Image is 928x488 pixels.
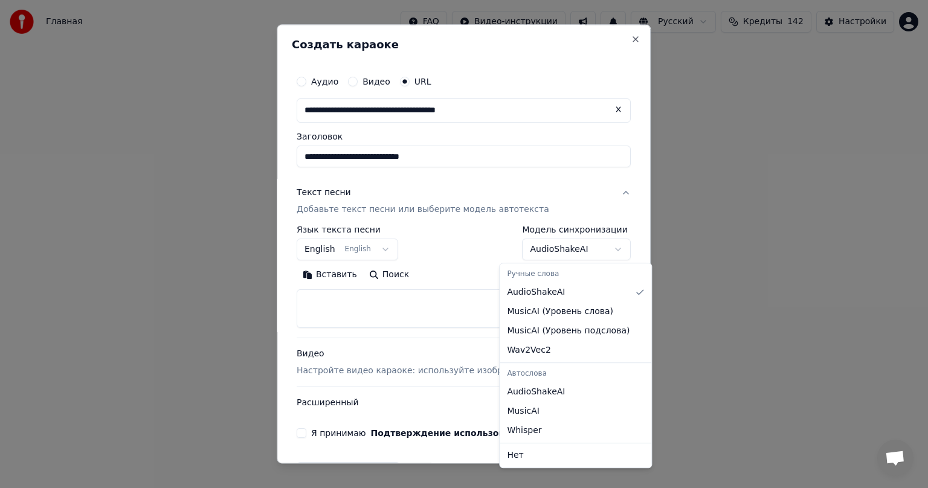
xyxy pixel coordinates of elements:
[502,266,649,283] div: Ручные слова
[507,286,565,298] span: AudioShakeAI
[507,306,613,318] span: MusicAI ( Уровень слова )
[507,325,630,337] span: MusicAI ( Уровень подслова )
[507,425,541,437] span: Whisper
[507,405,540,417] span: MusicAI
[507,386,565,398] span: AudioShakeAI
[507,449,523,461] span: Нет
[502,365,649,382] div: Автослова
[507,344,550,356] span: Wav2Vec2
